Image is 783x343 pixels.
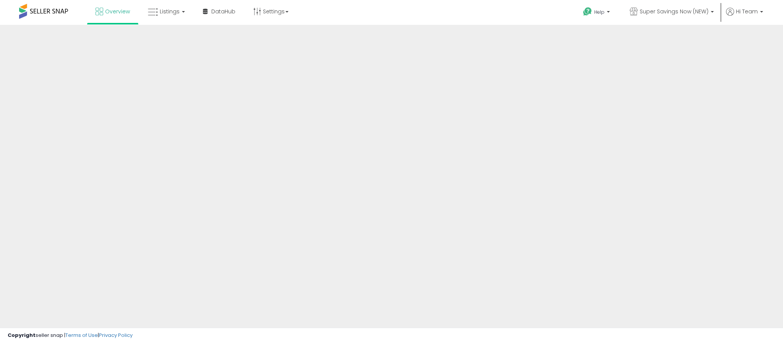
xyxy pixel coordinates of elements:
span: Hi Team [736,8,758,15]
span: Super Savings Now (NEW) [640,8,708,15]
strong: Copyright [8,332,36,339]
a: Privacy Policy [99,332,133,339]
span: Help [594,9,605,15]
a: Hi Team [726,8,763,25]
span: Listings [160,8,180,15]
a: Help [577,1,618,25]
span: Overview [105,8,130,15]
a: Terms of Use [65,332,98,339]
span: DataHub [211,8,235,15]
i: Get Help [583,7,592,16]
div: seller snap | | [8,332,133,339]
